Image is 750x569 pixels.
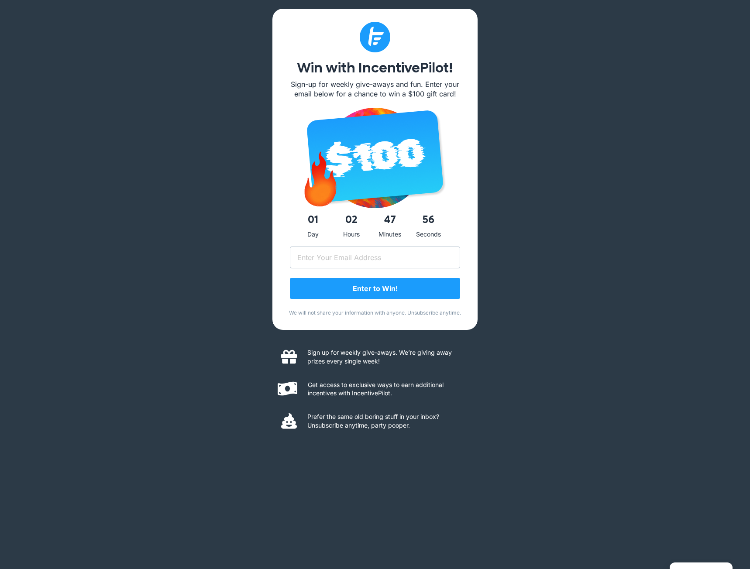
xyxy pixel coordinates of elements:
[294,108,456,208] img: iPhone 16 - 73
[290,79,460,99] p: Sign-up for weekly give-aways and fun. Enter your email below for a chance to win a $100 gift card!
[360,22,390,52] img: Subtract (1)
[372,211,407,229] span: 47
[334,211,369,229] span: 02
[308,380,469,398] p: Get access to exclusive ways to earn additional incentives with IncentivePilot.
[296,229,330,240] div: Day
[290,247,460,268] input: Enter Your Email Address
[307,412,469,429] p: Prefer the same old boring stuff in your inbox? Unsubscribe anytime, party pooper.
[286,309,464,317] p: We will not share your information with anyone. Unsubscribe anytime.
[290,147,351,208] img: giphy (2)
[411,211,446,229] span: 56
[411,229,446,240] div: Seconds
[372,229,407,240] div: Minutes
[296,211,330,229] span: 01
[290,278,460,299] input: Enter to Win!
[334,229,369,240] div: Hours
[290,61,460,75] h1: Win with IncentivePilot!
[307,348,469,365] p: Sign up for weekly give-aways. We’re giving away prizes every single week!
